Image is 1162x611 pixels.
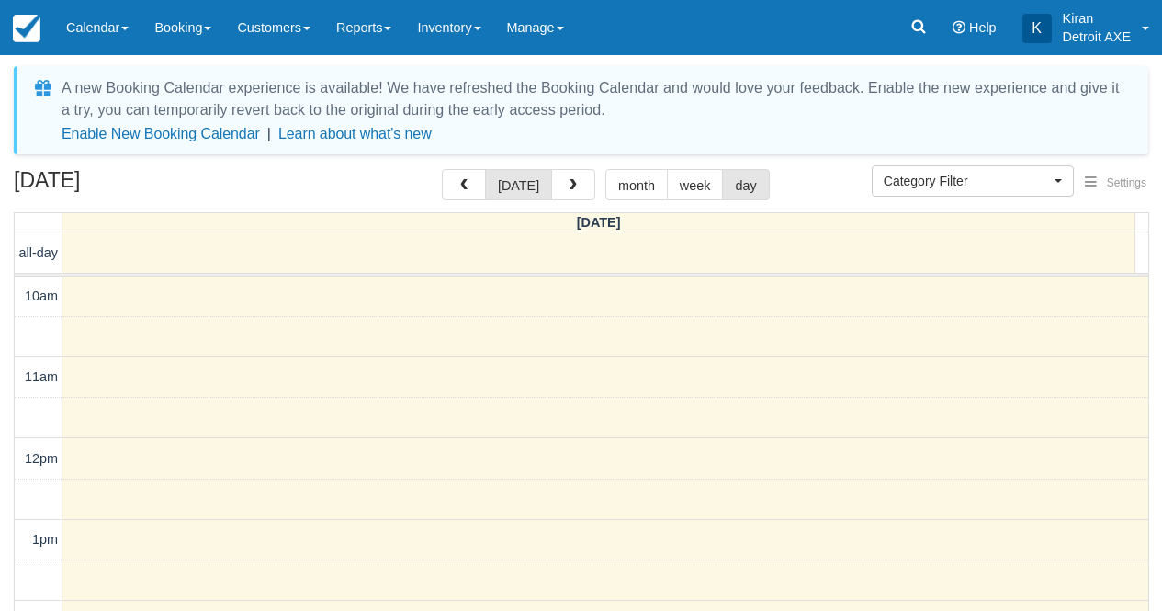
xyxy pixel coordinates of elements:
[1074,170,1157,197] button: Settings
[969,20,997,35] span: Help
[25,369,58,384] span: 11am
[577,215,621,230] span: [DATE]
[605,169,668,200] button: month
[953,21,965,34] i: Help
[32,532,58,547] span: 1pm
[1022,14,1052,43] div: K
[1063,28,1131,46] p: Detroit AXE
[872,165,1074,197] button: Category Filter
[13,15,40,42] img: checkfront-main-nav-mini-logo.png
[667,169,724,200] button: week
[278,126,432,141] a: Learn about what's new
[19,245,58,260] span: all-day
[722,169,769,200] button: day
[25,451,58,466] span: 12pm
[267,126,271,141] span: |
[1063,9,1131,28] p: Kiran
[884,172,1050,190] span: Category Filter
[1107,176,1146,189] span: Settings
[25,289,58,303] span: 10am
[485,169,552,200] button: [DATE]
[62,77,1126,121] div: A new Booking Calendar experience is available! We have refreshed the Booking Calendar and would ...
[14,169,246,203] h2: [DATE]
[62,125,260,143] button: Enable New Booking Calendar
